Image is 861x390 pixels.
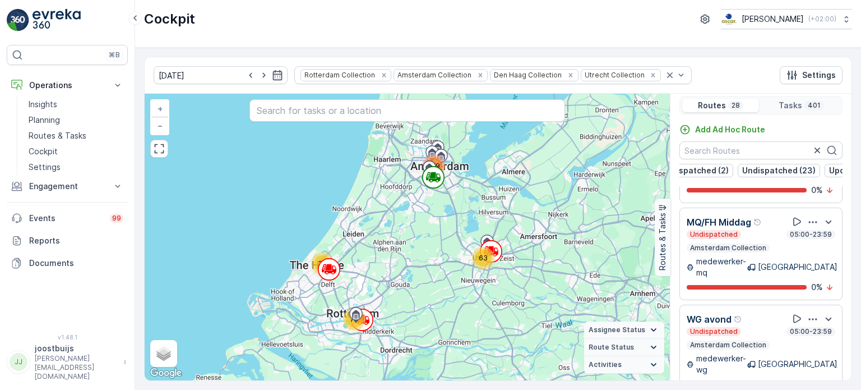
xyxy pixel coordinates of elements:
[689,341,767,350] p: Amsterdam Collection
[721,9,852,29] button: [PERSON_NAME](+02:00)
[151,117,168,134] a: Zoom Out
[742,13,804,25] p: [PERSON_NAME]
[689,230,739,239] p: Undispatched
[35,343,118,354] p: joostbuijs
[7,343,128,381] button: JJjoostbuijs[PERSON_NAME][EMAIL_ADDRESS][DOMAIN_NAME]
[738,164,820,177] button: Undispatched (23)
[7,74,128,97] button: Operations
[687,313,732,326] p: WG avond
[147,366,184,380] img: Google
[564,71,577,80] div: Remove Den Haag Collection
[721,13,737,25] img: basis-logo_rgb2x.png
[811,282,823,293] p: 0 %
[474,71,487,80] div: Remove Amsterdam Collection
[29,114,60,126] p: Planning
[423,155,445,177] div: 229
[249,99,564,122] input: Search for tasks or a location
[679,141,843,159] input: Search Routes
[753,218,762,227] div: Help Tooltip Icon
[779,100,802,111] p: Tasks
[33,9,81,31] img: logo_light-DOdMpM7g.png
[584,356,664,374] summary: Activities
[109,51,120,59] p: ⌘B
[7,9,29,31] img: logo
[780,66,843,84] button: Settings
[144,10,195,28] p: Cockpit
[734,315,743,324] div: Help Tooltip Icon
[647,71,659,80] div: Remove Utrecht Collection
[112,214,121,223] p: 99
[811,379,823,390] p: 0 %
[24,97,128,112] a: Insights
[472,247,494,269] div: 63
[730,101,741,110] p: 28
[695,124,765,135] p: Add Ad Hoc Route
[35,354,118,381] p: [PERSON_NAME][EMAIL_ADDRESS][DOMAIN_NAME]
[343,308,365,331] div: 70
[696,353,747,375] p: medewerker-wg
[490,70,563,80] div: Den Haag Collection
[666,164,733,177] button: Dispatched (2)
[29,80,105,91] p: Operations
[7,252,128,274] a: Documents
[154,66,288,84] input: dd/mm/yyyy
[789,327,833,336] p: 05:00-23:59
[7,230,128,252] a: Reports
[29,130,86,141] p: Routes & Tasks
[758,359,837,370] p: [GEOGRAPHIC_DATA]
[589,343,634,352] span: Route Status
[7,175,128,198] button: Engagement
[671,165,729,176] p: Dispatched (2)
[698,100,726,111] p: Routes
[24,112,128,128] a: Planning
[29,146,58,157] p: Cockpit
[158,104,163,113] span: +
[29,162,61,173] p: Settings
[589,325,645,334] span: Assignee Status
[679,124,765,135] a: Add Ad Hoc Route
[689,244,767,253] p: Amsterdam Collection
[24,159,128,175] a: Settings
[802,70,836,81] p: Settings
[657,213,668,270] p: Routes & Tasks
[808,15,836,24] p: ( +02:00 )
[147,366,184,380] a: Open this area in Google Maps (opens a new window)
[758,261,837,273] p: [GEOGRAPHIC_DATA]
[29,235,123,246] p: Reports
[811,185,823,196] p: 0 %
[584,339,664,356] summary: Route Status
[10,353,27,371] div: JJ
[24,144,128,159] a: Cockpit
[581,70,646,80] div: Utrecht Collection
[151,100,168,117] a: Zoom In
[7,334,128,341] span: v 1.48.1
[696,256,747,278] p: medewerker-mq
[311,253,334,275] div: 39
[789,230,833,239] p: 05:00-23:59
[479,254,488,262] span: 63
[301,70,377,80] div: Rotterdam Collection
[742,165,816,176] p: Undispatched (23)
[394,70,473,80] div: Amsterdam Collection
[584,322,664,339] summary: Assignee Status
[589,360,622,369] span: Activities
[24,128,128,144] a: Routes & Tasks
[807,101,822,110] p: 401
[29,258,123,269] p: Documents
[687,215,751,229] p: MQ/FH Middag
[151,341,176,366] a: Layers
[689,327,739,336] p: Undispatched
[7,207,128,230] a: Events99
[29,213,103,224] p: Events
[378,71,390,80] div: Remove Rotterdam Collection
[29,99,57,110] p: Insights
[29,181,105,192] p: Engagement
[158,121,163,130] span: −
